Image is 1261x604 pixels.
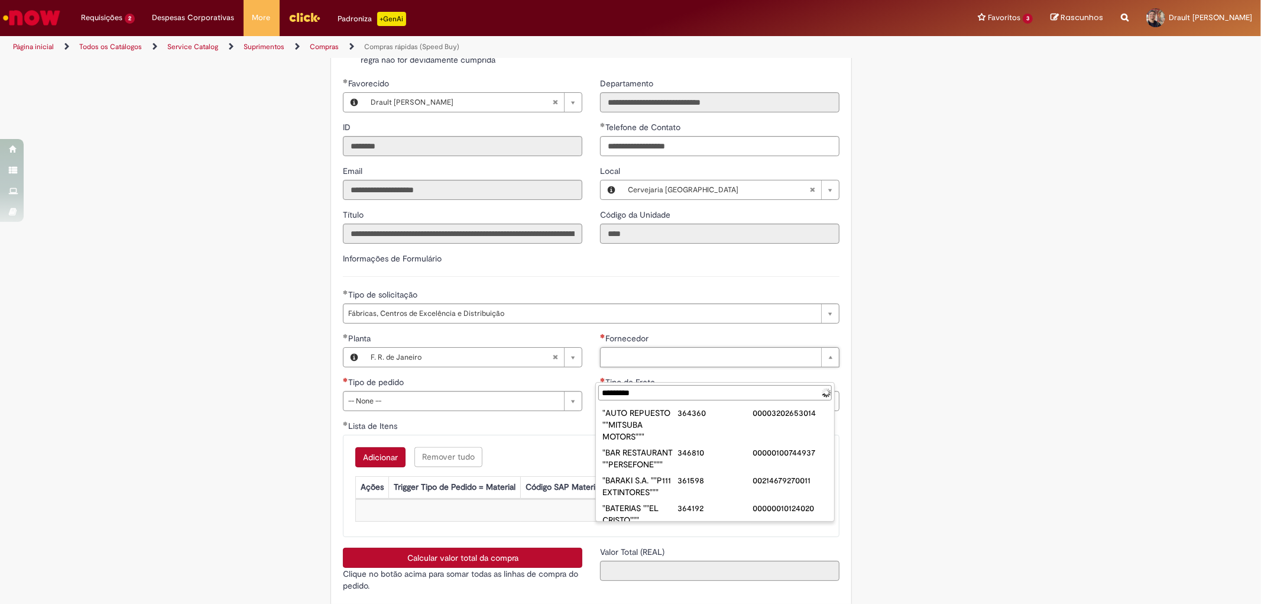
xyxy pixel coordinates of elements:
div: 00000010124020 [753,502,828,514]
div: 00000100744937 [753,447,828,458]
div: "BARAKI S.A. ""P111 EXTINTORES""" [602,474,677,498]
div: 00214679270011 [753,474,828,486]
div: 346810 [677,447,753,458]
div: "AUTO REPUESTO ""MITSUBA MOTORS""" [602,407,677,442]
div: 364192 [677,502,753,514]
div: "BAR RESTAURANT ""PERSEFONE""" [602,447,677,470]
div: 361598 [677,474,753,486]
ul: Fornecedor [596,403,834,521]
div: "BATERIAS ""EL CRISTO""" [602,502,677,526]
div: 364360 [677,407,753,419]
div: 00003202653014 [753,407,828,419]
